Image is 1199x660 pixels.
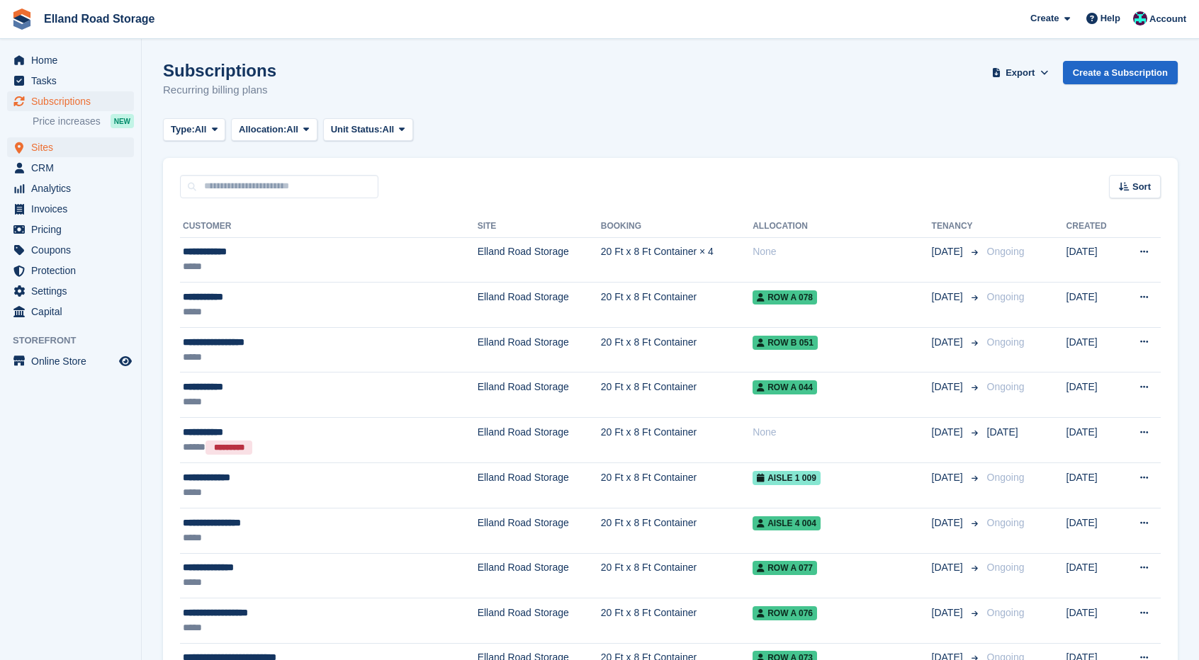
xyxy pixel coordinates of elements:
span: Account [1149,12,1186,26]
span: Export [1006,66,1035,80]
span: All [286,123,298,137]
a: Preview store [117,353,134,370]
span: Sites [31,137,116,157]
span: Online Store [31,351,116,371]
span: Ongoing [987,291,1025,302]
span: AISLE 1 009 [753,471,821,485]
td: Elland Road Storage [478,283,601,328]
span: Ongoing [987,246,1025,257]
div: NEW [111,114,134,128]
span: Ongoing [987,472,1025,483]
td: [DATE] [1066,553,1121,598]
a: menu [7,351,134,371]
span: Help [1101,11,1120,25]
span: Subscriptions [31,91,116,111]
td: Elland Road Storage [478,418,601,463]
td: [DATE] [1066,237,1121,283]
td: 20 Ft x 8 Ft Container [601,283,753,328]
td: Elland Road Storage [478,508,601,553]
span: ROW A 076 [753,606,817,620]
span: [DATE] [932,335,966,350]
span: All [195,123,207,137]
span: Capital [31,302,116,322]
th: Tenancy [932,215,981,238]
span: [DATE] [932,290,966,305]
span: Analytics [31,178,116,198]
img: stora-icon-8386f47178a22dfd0bd8f6a31ec36ba5ce8667c1dd55bd0f319d3a0aa187defe.svg [11,8,33,30]
span: ROW A 044 [753,380,817,394]
a: menu [7,71,134,91]
span: CRM [31,158,116,178]
a: menu [7,137,134,157]
span: ROW A 077 [753,561,817,575]
a: Price increases NEW [33,113,134,129]
button: Type: All [163,118,225,142]
span: Invoices [31,199,116,219]
a: menu [7,220,134,239]
td: Elland Road Storage [478,598,601,644]
td: Elland Road Storage [478,553,601,598]
a: menu [7,178,134,198]
span: [DATE] [932,560,966,575]
button: Allocation: All [231,118,317,142]
td: 20 Ft x 8 Ft Container [601,508,753,553]
td: 20 Ft x 8 Ft Container [601,463,753,508]
span: Unit Status: [331,123,383,137]
th: Site [478,215,601,238]
span: [DATE] [932,425,966,440]
span: All [383,123,395,137]
span: Protection [31,261,116,280]
a: menu [7,91,134,111]
td: Elland Road Storage [478,372,601,418]
span: Storefront [13,334,141,348]
span: Create [1030,11,1059,25]
span: Tasks [31,71,116,91]
span: Pricing [31,220,116,239]
td: [DATE] [1066,598,1121,644]
a: Elland Road Storage [38,7,160,30]
td: [DATE] [1066,283,1121,328]
td: 20 Ft x 8 Ft Container [601,418,753,463]
a: menu [7,50,134,70]
button: Unit Status: All [323,118,413,142]
span: [DATE] [932,605,966,620]
p: Recurring billing plans [163,82,276,98]
td: 20 Ft x 8 Ft Container [601,372,753,418]
td: [DATE] [1066,327,1121,372]
a: menu [7,199,134,219]
a: menu [7,240,134,260]
span: Ongoing [987,517,1025,528]
span: [DATE] [987,426,1018,438]
a: menu [7,261,134,280]
a: menu [7,158,134,178]
span: Price increases [33,115,101,128]
span: AISLE 4 004 [753,516,821,530]
td: Elland Road Storage [478,463,601,508]
a: menu [7,281,134,301]
span: [DATE] [932,380,966,394]
th: Created [1066,215,1121,238]
div: None [753,244,931,259]
span: [DATE] [932,470,966,485]
button: Export [989,61,1052,84]
span: Ongoing [987,562,1025,573]
span: Ongoing [987,607,1025,618]
div: None [753,425,931,440]
a: menu [7,302,134,322]
span: Settings [31,281,116,301]
span: Allocation: [239,123,286,137]
td: [DATE] [1066,463,1121,508]
h1: Subscriptions [163,61,276,80]
td: Elland Road Storage [478,327,601,372]
span: Ongoing [987,336,1025,348]
span: ROW A 078 [753,290,817,305]
th: Allocation [753,215,931,238]
img: Scott Hullah [1133,11,1147,25]
td: 20 Ft x 8 Ft Container [601,598,753,644]
span: [DATE] [932,516,966,530]
th: Booking [601,215,753,238]
span: Sort [1132,180,1151,194]
th: Customer [180,215,478,238]
td: [DATE] [1066,508,1121,553]
span: [DATE] [932,244,966,259]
